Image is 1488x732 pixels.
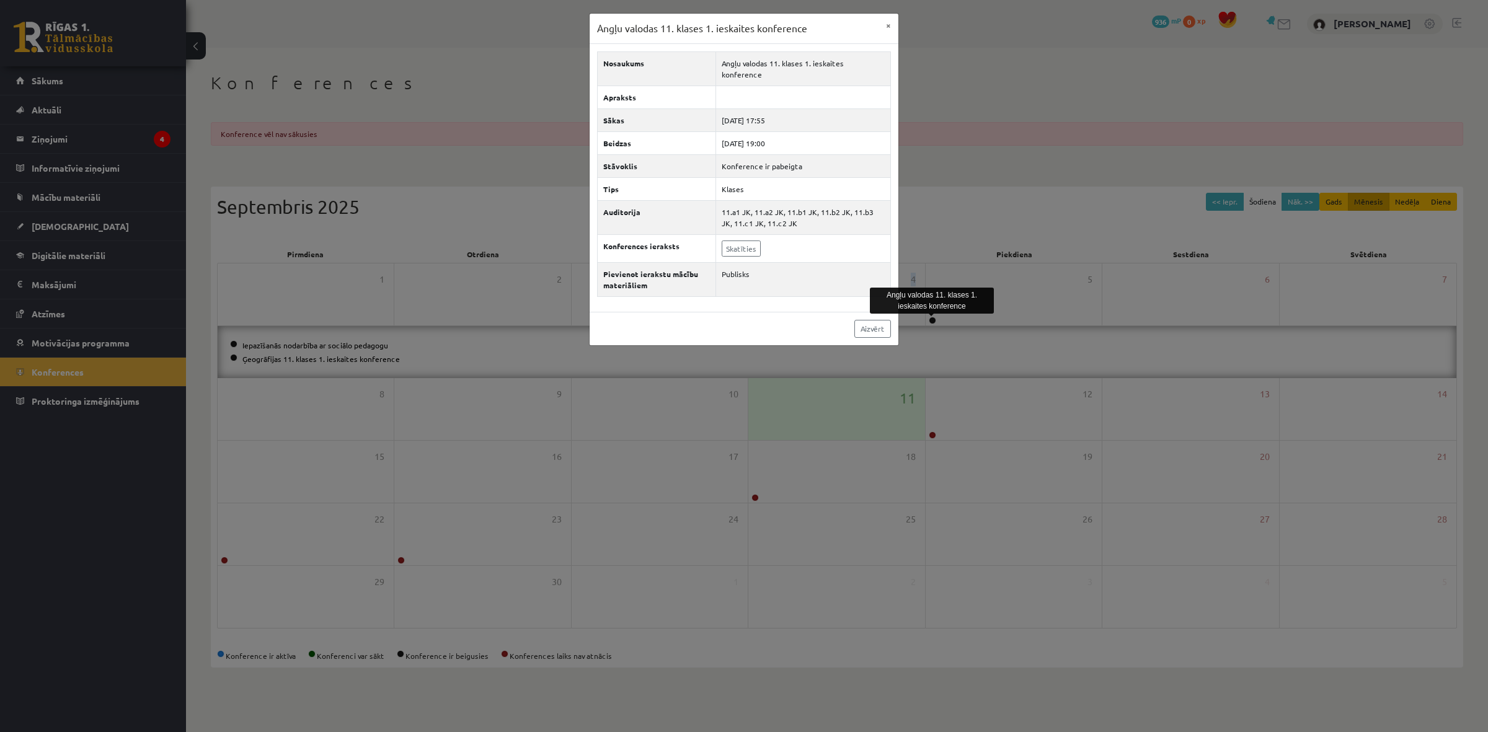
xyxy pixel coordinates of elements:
[598,51,716,86] th: Nosaukums
[598,200,716,234] th: Auditorija
[716,51,891,86] td: Angļu valodas 11. klases 1. ieskaites konference
[716,200,891,234] td: 11.a1 JK, 11.a2 JK, 11.b1 JK, 11.b2 JK, 11.b3 JK, 11.c1 JK, 11.c2 JK
[716,177,891,200] td: Klases
[598,108,716,131] th: Sākas
[598,177,716,200] th: Tips
[598,131,716,154] th: Beidzas
[879,14,898,37] button: ×
[716,131,891,154] td: [DATE] 19:00
[598,86,716,108] th: Apraksts
[722,240,761,257] a: Skatīties
[716,108,891,131] td: [DATE] 17:55
[716,262,891,296] td: Publisks
[597,21,807,36] h3: Angļu valodas 11. klases 1. ieskaites konference
[870,288,994,314] div: Angļu valodas 11. klases 1. ieskaites konference
[716,154,891,177] td: Konference ir pabeigta
[598,154,716,177] th: Stāvoklis
[854,320,891,338] a: Aizvērt
[598,262,716,296] th: Pievienot ierakstu mācību materiāliem
[598,234,716,262] th: Konferences ieraksts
